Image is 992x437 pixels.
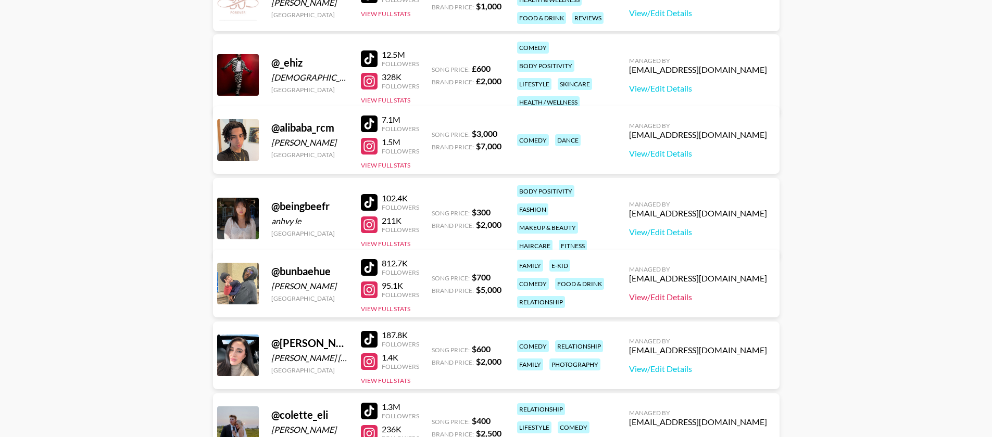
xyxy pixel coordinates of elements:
[361,305,410,313] button: View Full Stats
[382,268,419,276] div: Followers
[629,273,767,284] div: [EMAIL_ADDRESS][DOMAIN_NAME]
[555,340,603,352] div: relationship
[271,337,348,350] div: @ [PERSON_NAME].nickel
[517,278,549,290] div: comedy
[382,60,419,68] div: Followers
[432,131,470,138] span: Song Price:
[476,1,501,11] strong: $ 1,000
[517,403,565,415] div: relationship
[271,72,348,83] div: [DEMOGRAPHIC_DATA] Ufuah
[517,340,549,352] div: comedy
[271,408,348,421] div: @ colette_eli
[517,12,566,24] div: food & drink
[382,402,419,412] div: 1.3M
[382,258,419,268] div: 812.7K
[271,137,348,148] div: [PERSON_NAME]
[271,281,348,291] div: [PERSON_NAME]
[271,229,348,237] div: [GEOGRAPHIC_DATA]
[629,208,767,219] div: [EMAIL_ADDRESS][DOMAIN_NAME]
[432,346,470,354] span: Song Price:
[361,161,410,169] button: View Full Stats
[558,78,592,90] div: skincare
[432,418,470,426] span: Song Price:
[476,356,501,366] strong: $ 2,000
[382,352,419,363] div: 1.4K
[432,143,474,151] span: Brand Price:
[382,412,419,420] div: Followers
[629,83,767,94] a: View/Edit Details
[361,10,410,18] button: View Full Stats
[629,130,767,140] div: [EMAIL_ADDRESS][DOMAIN_NAME]
[517,222,578,234] div: makeup & beauty
[382,424,419,434] div: 236K
[271,11,348,19] div: [GEOGRAPHIC_DATA]
[432,287,474,294] span: Brand Price:
[629,148,767,159] a: View/Edit Details
[517,203,548,215] div: fashion
[432,222,474,229] span: Brand Price:
[629,292,767,302] a: View/Edit Details
[382,330,419,340] div: 187.8K
[382,147,419,155] div: Followers
[629,200,767,208] div: Managed By
[517,260,543,272] div: family
[271,216,348,226] div: anhvy le
[472,344,491,354] strong: $ 600
[432,3,474,11] span: Brand Price:
[517,42,549,54] div: comedy
[382,114,419,125] div: 7.1M
[476,141,501,151] strong: $ 7,000
[555,278,604,290] div: food & drink
[549,260,570,272] div: e-kid
[629,417,767,427] div: [EMAIL_ADDRESS][DOMAIN_NAME]
[271,56,348,69] div: @ _ehiz
[432,209,470,217] span: Song Price:
[271,151,348,159] div: [GEOGRAPHIC_DATA]
[382,125,419,133] div: Followers
[382,340,419,348] div: Followers
[629,337,767,345] div: Managed By
[629,265,767,273] div: Managed By
[629,65,767,75] div: [EMAIL_ADDRESS][DOMAIN_NAME]
[629,122,767,130] div: Managed By
[361,377,410,384] button: View Full Stats
[432,78,474,86] span: Brand Price:
[382,137,419,147] div: 1.5M
[517,358,543,370] div: family
[629,409,767,417] div: Managed By
[476,76,501,86] strong: £ 2,000
[271,200,348,213] div: @ beingbeefr
[382,363,419,370] div: Followers
[432,66,470,73] span: Song Price:
[572,12,604,24] div: reviews
[476,220,501,229] strong: $ 2,000
[382,49,419,60] div: 12.5M
[517,96,580,108] div: health / wellness
[432,358,474,366] span: Brand Price:
[629,227,767,237] a: View/Edit Details
[472,272,491,282] strong: $ 700
[382,193,419,203] div: 102.4K
[382,291,419,299] div: Followers
[517,296,565,308] div: relationship
[517,421,551,433] div: lifestyle
[472,416,491,426] strong: $ 400
[382,280,419,291] div: 95.1K
[472,207,491,217] strong: $ 300
[629,8,767,18] a: View/Edit Details
[361,240,410,248] button: View Full Stats
[517,134,549,146] div: comedy
[472,128,497,138] strong: $ 3,000
[517,240,552,252] div: haircare
[271,366,348,374] div: [GEOGRAPHIC_DATA]
[555,134,581,146] div: dance
[476,285,501,294] strong: $ 5,000
[271,425,348,435] div: [PERSON_NAME]
[382,215,419,226] div: 211K
[271,353,348,363] div: [PERSON_NAME] [PERSON_NAME]
[361,96,410,104] button: View Full Stats
[517,185,574,197] div: body positivity
[271,294,348,302] div: [GEOGRAPHIC_DATA]
[472,63,491,73] strong: £ 600
[559,240,587,252] div: fitness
